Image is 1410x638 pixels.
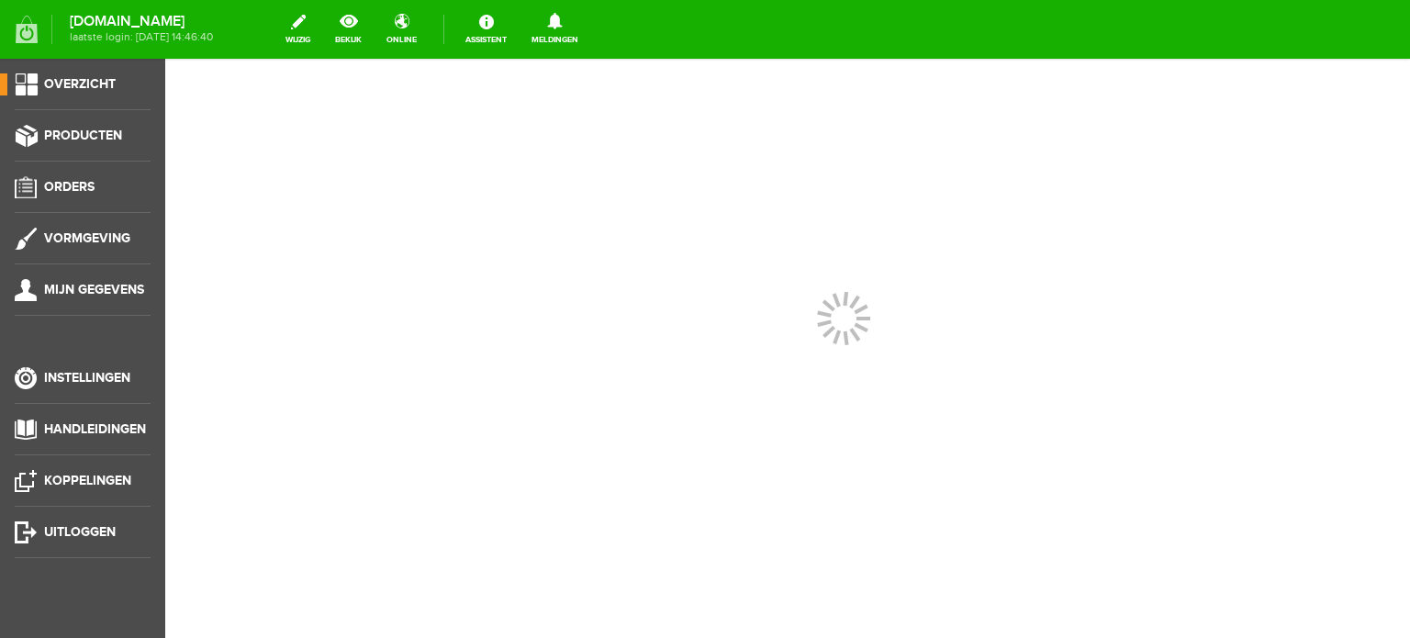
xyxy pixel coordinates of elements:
a: Assistent [454,9,518,50]
span: Vormgeving [44,230,130,246]
span: Koppelingen [44,473,131,488]
span: Uitloggen [44,524,116,540]
a: Meldingen [520,9,589,50]
span: Producten [44,128,122,143]
strong: [DOMAIN_NAME] [70,17,213,27]
a: wijzig [274,9,321,50]
a: bekijk [324,9,373,50]
span: laatste login: [DATE] 14:46:40 [70,32,213,42]
span: Overzicht [44,76,116,92]
a: online [375,9,428,50]
span: Handleidingen [44,421,146,437]
span: Orders [44,179,95,195]
span: Mijn gegevens [44,282,144,297]
span: Instellingen [44,370,130,386]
